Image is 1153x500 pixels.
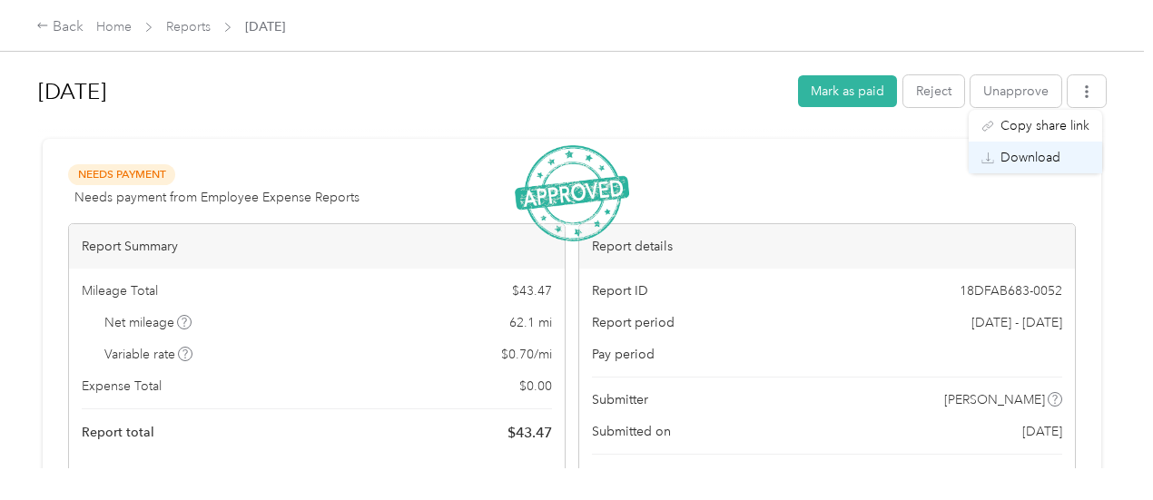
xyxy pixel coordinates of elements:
span: Needs payment from Employee Expense Reports [74,188,360,207]
span: Submitted on [592,422,671,441]
span: $ 0.00 [519,377,552,396]
span: Download [1000,148,1060,167]
iframe: Everlance-gr Chat Button Frame [1051,398,1153,500]
span: 62.1 mi [509,313,552,332]
span: Expense Total [82,377,162,396]
span: Copy share link [1000,116,1089,135]
span: Report total [82,423,154,442]
a: Reports [166,19,211,34]
div: Report details [579,224,1075,269]
span: Report ID [592,281,648,300]
span: Report period [592,313,675,332]
span: [DATE] - [DATE] [971,313,1062,332]
span: Submitter [592,390,648,409]
span: Approvers [592,467,654,486]
span: Net mileage [104,313,192,332]
div: Report Summary [69,224,565,269]
div: Back [36,16,84,38]
span: Mileage Total [82,281,158,300]
span: [PERSON_NAME] [959,467,1059,486]
span: Variable rate [104,345,193,364]
span: $ 0.70 / mi [501,345,552,364]
span: 18DFAB683-0052 [960,281,1062,300]
button: Reject [903,75,964,107]
button: Unapprove [971,75,1061,107]
span: Pay period [592,345,655,364]
span: $ 43.47 [508,422,552,444]
span: [PERSON_NAME] [944,390,1045,409]
span: [DATE] [1022,422,1062,441]
button: Mark as paid [798,75,897,107]
span: Needs Payment [68,164,175,185]
img: ApprovedStamp [515,145,629,242]
span: [DATE] [245,17,285,36]
h1: Aug 2025 [38,70,785,113]
span: $ 43.47 [512,281,552,300]
a: Home [96,19,132,34]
